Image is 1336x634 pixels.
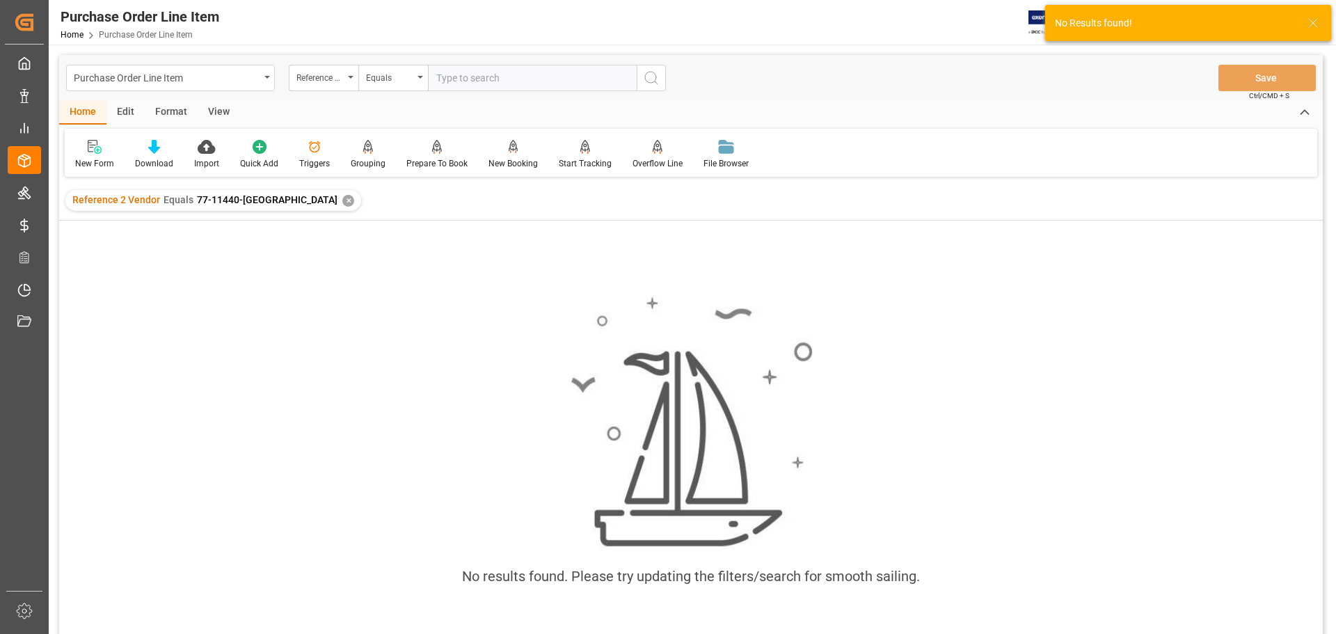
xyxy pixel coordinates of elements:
[406,157,468,170] div: Prepare To Book
[351,157,385,170] div: Grouping
[342,195,354,207] div: ✕
[358,65,428,91] button: open menu
[299,157,330,170] div: Triggers
[462,566,920,587] div: No results found. Please try updating the filters/search for smooth sailing.
[633,157,683,170] div: Overflow Line
[75,157,114,170] div: New Form
[240,157,278,170] div: Quick Add
[1249,90,1289,101] span: Ctrl/CMD + S
[145,101,198,125] div: Format
[1218,65,1316,91] button: Save
[569,295,813,548] img: smooth_sailing.jpeg
[61,30,83,40] a: Home
[197,194,337,205] span: 77-11440-[GEOGRAPHIC_DATA]
[703,157,749,170] div: File Browser
[194,157,219,170] div: Import
[198,101,240,125] div: View
[1055,16,1294,31] div: No Results found!
[366,68,413,84] div: Equals
[289,65,358,91] button: open menu
[488,157,538,170] div: New Booking
[74,68,260,86] div: Purchase Order Line Item
[66,65,275,91] button: open menu
[135,157,173,170] div: Download
[61,6,219,27] div: Purchase Order Line Item
[164,194,193,205] span: Equals
[428,65,637,91] input: Type to search
[296,68,344,84] div: Reference 2 Vendor
[1028,10,1076,35] img: Exertis%20JAM%20-%20Email%20Logo.jpg_1722504956.jpg
[559,157,612,170] div: Start Tracking
[72,194,160,205] span: Reference 2 Vendor
[637,65,666,91] button: search button
[106,101,145,125] div: Edit
[59,101,106,125] div: Home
